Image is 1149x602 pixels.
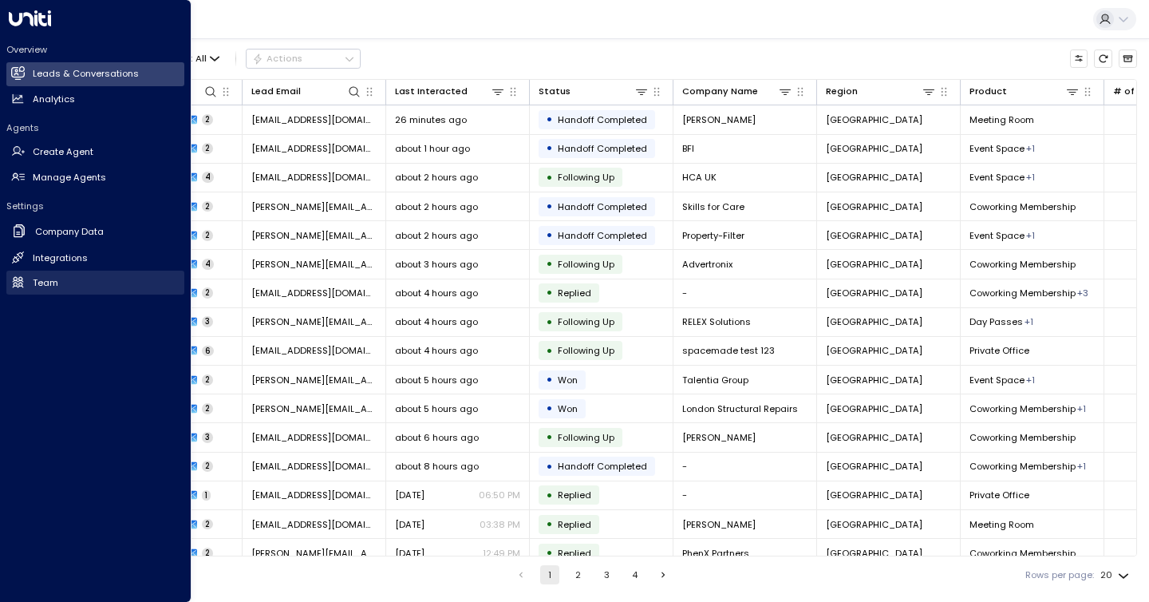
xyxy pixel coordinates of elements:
span: Replied [558,518,591,531]
div: Product [969,84,1080,99]
h2: Overview [6,43,184,56]
div: • [546,426,553,448]
div: Private Office [1025,315,1033,328]
span: BFI [682,142,694,155]
span: Won [558,402,578,415]
span: 2 [202,374,213,386]
div: Button group with a nested menu [246,49,361,68]
p: 06:50 PM [479,489,520,501]
span: London [826,489,922,501]
span: 2 [202,461,213,472]
h2: Settings [6,200,184,212]
a: Leads & Conversations [6,62,184,86]
h2: Team [33,276,58,290]
h2: Manage Agents [33,171,106,184]
span: Coworking Membership [969,200,1076,213]
span: 2 [202,201,213,212]
span: 2 [202,230,213,241]
a: Manage Agents [6,165,184,189]
span: 2 [202,548,213,559]
span: stakola@hotmail.co.uk [251,460,377,473]
span: Event Space [969,171,1025,184]
div: Day Passes [1077,460,1086,473]
span: London [826,547,922,560]
div: • [546,485,553,506]
span: scott.barnsdale@relexsolutions.com [251,315,377,328]
span: London [826,258,922,271]
span: Private Office [969,344,1029,357]
div: Last Interacted [395,84,468,99]
span: Replied [558,489,591,501]
span: 3 [202,316,213,327]
span: about 6 hours ago [395,431,479,444]
h2: Analytics [33,93,75,106]
div: • [546,224,553,246]
span: Michal Dzierza [682,518,756,531]
span: Coworking Membership [969,287,1076,299]
nav: pagination navigation [511,565,673,584]
div: Status [539,84,649,99]
div: Status [539,84,571,99]
span: Anton Petrov [682,431,756,444]
span: about 5 hours ago [395,402,478,415]
span: RELEX Solutions [682,315,751,328]
span: Private Office [969,489,1029,501]
div: Day Passes,Event Space,Meeting Room [1077,287,1088,299]
a: Company Data [6,219,184,245]
span: about 2 hours ago [395,200,478,213]
span: Handoff Completed [558,113,647,126]
button: Archived Leads [1119,50,1137,68]
span: Handoff Completed [558,200,647,213]
span: Handoff Completed [558,142,647,155]
span: hadijabor12@outlook.com [251,489,377,501]
div: • [546,369,553,390]
a: Team [6,271,184,295]
button: Go to page 2 [569,565,588,584]
span: Coworking Membership [969,402,1076,415]
span: nickhunt7@googlemail.com [251,344,377,357]
a: Create Agent [6,141,184,164]
span: Handoff Completed [558,460,647,473]
span: Handoff Completed [558,229,647,242]
span: Won [558,374,578,386]
div: Meeting Room [1026,374,1035,386]
span: about 5 hours ago [395,374,478,386]
div: Meeting Room [1026,229,1035,242]
div: • [546,513,553,535]
div: Company Name [682,84,758,99]
span: Yesterday [395,489,424,501]
span: Replied [558,547,591,560]
div: • [546,311,553,333]
span: about 2 hours ago [395,229,478,242]
span: Following Up [558,344,614,357]
span: London [826,171,922,184]
h2: Create Agent [33,145,93,159]
span: HCA UK [682,171,717,184]
div: Region [826,84,858,99]
span: antonp@mitotechpharma.com [251,431,377,444]
div: Company Name [682,84,792,99]
span: sam@londonstructuralrepairs.co.uk [251,402,377,415]
span: 2 [202,519,213,530]
span: Birmingham [826,229,922,242]
div: • [546,109,553,130]
h2: Company Data [35,225,104,239]
div: • [546,253,553,275]
span: London [826,431,922,444]
a: Analytics [6,87,184,111]
span: about 4 hours ago [395,315,478,328]
span: PhenX Partners [682,547,749,560]
div: • [546,137,553,159]
span: 3 [202,432,213,443]
div: Lead Email [251,84,361,99]
span: London [826,344,922,357]
span: Following Up [558,315,614,328]
div: Last Interacted [395,84,505,99]
span: Leeds [826,374,922,386]
span: Event Space [969,374,1025,386]
span: rosiemccarthy0@gmail.com [251,287,377,299]
span: Refresh [1094,50,1112,68]
span: Replied [558,287,591,299]
span: 26 minutes ago [395,113,467,126]
span: Leeds [826,200,922,213]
